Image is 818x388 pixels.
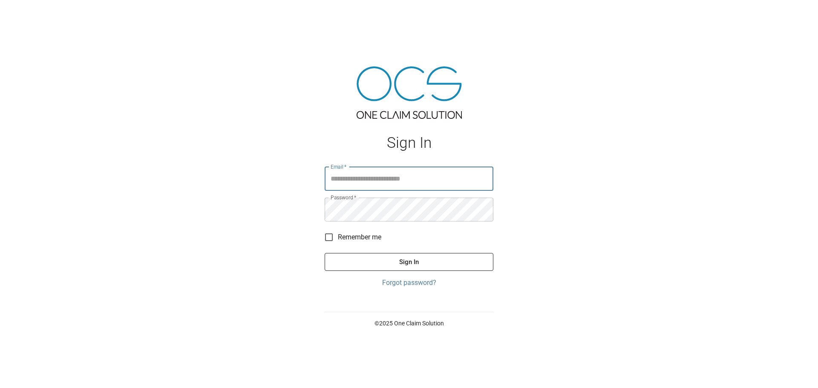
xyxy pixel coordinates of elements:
img: ocs-logo-white-transparent.png [10,5,44,22]
span: Remember me [338,232,381,242]
h1: Sign In [325,134,493,152]
a: Forgot password? [325,278,493,288]
label: Password [331,194,356,201]
label: Email [331,163,347,170]
p: © 2025 One Claim Solution [325,319,493,328]
button: Sign In [325,253,493,271]
img: ocs-logo-tra.png [357,66,462,119]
